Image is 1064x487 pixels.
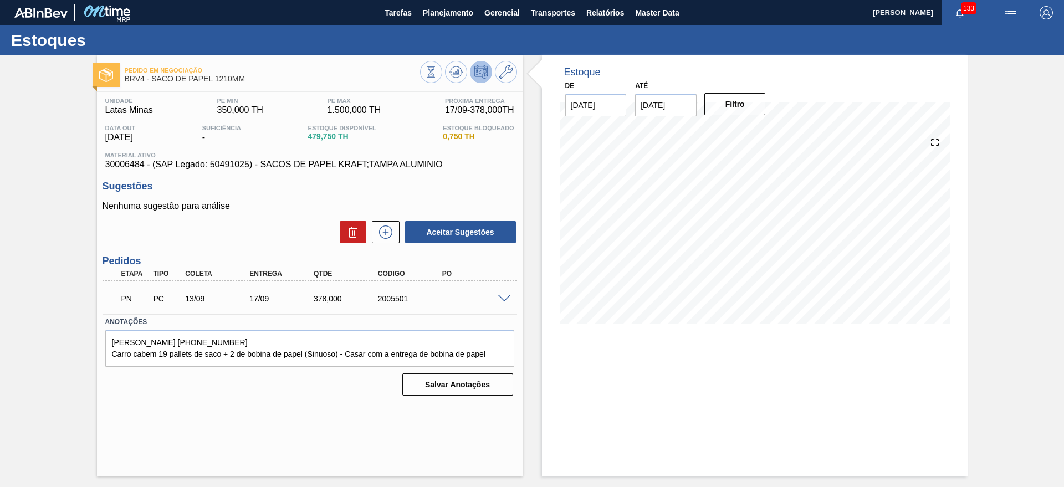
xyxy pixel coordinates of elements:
label: De [565,82,575,90]
h3: Pedidos [103,255,517,267]
span: [DATE] [105,132,136,142]
div: PO [439,270,511,278]
h1: Estoques [11,34,208,47]
span: Gerencial [484,6,520,19]
div: Entrega [247,270,319,278]
span: PE MAX [328,98,381,104]
button: Ir ao Master Data / Geral [495,61,517,83]
img: Logout [1040,6,1053,19]
button: Filtro [704,93,766,115]
div: Pedido em Negociação [119,286,152,311]
span: Unidade [105,98,153,104]
span: Material ativo [105,152,514,158]
span: Estoque Bloqueado [443,125,514,131]
span: 133 [961,2,976,14]
span: Relatórios [586,6,624,19]
span: Transportes [531,6,575,19]
textarea: [PERSON_NAME] [PHONE_NUMBER] Carro cabem 19 pallets de saco + 2 de bobina de papel (Sinuoso) - Ca... [105,330,514,367]
img: userActions [1004,6,1017,19]
span: Suficiência [202,125,241,131]
button: Salvar Anotações [402,373,513,396]
div: Estoque [564,66,601,78]
span: Tarefas [385,6,412,19]
div: Código [375,270,447,278]
span: 1.500,000 TH [328,105,381,115]
span: 479,750 TH [308,132,376,141]
div: Pedido de Compra [150,294,183,303]
span: Pedido em Negociação [125,67,420,74]
div: 378,000 [311,294,383,303]
span: Data out [105,125,136,131]
button: Aceitar Sugestões [405,221,516,243]
img: Ícone [99,68,113,82]
label: Anotações [105,314,514,330]
span: Estoque Disponível [308,125,376,131]
span: Master Data [635,6,679,19]
div: Qtde [311,270,383,278]
span: PE MIN [217,98,263,104]
h3: Sugestões [103,181,517,192]
span: Planejamento [423,6,473,19]
div: Coleta [182,270,254,278]
span: BRV4 - SACO DE PAPEL 1210MM [125,75,420,83]
p: PN [121,294,149,303]
div: Aceitar Sugestões [400,220,517,244]
div: - [199,125,244,142]
button: Notificações [942,5,978,20]
span: 30006484 - (SAP Legado: 50491025) - SACOS DE PAPEL KRAFT;TAMPA ALUMINIO [105,160,514,170]
span: 0,750 TH [443,132,514,141]
label: Até [635,82,648,90]
input: dd/mm/yyyy [565,94,627,116]
div: Tipo [150,270,183,278]
button: Atualizar Gráfico [445,61,467,83]
div: Etapa [119,270,152,278]
img: TNhmsLtSVTkK8tSr43FrP2fwEKptu5GPRR3wAAAABJRU5ErkJggg== [14,8,68,18]
button: Visão Geral dos Estoques [420,61,442,83]
input: dd/mm/yyyy [635,94,697,116]
button: Desprogramar Estoque [470,61,492,83]
span: 350,000 TH [217,105,263,115]
span: Latas Minas [105,105,153,115]
span: Próxima Entrega [445,98,514,104]
span: 17/09 - 378,000 TH [445,105,514,115]
div: 13/09/2025 [182,294,254,303]
div: Nova sugestão [366,221,400,243]
div: 2005501 [375,294,447,303]
div: 17/09/2025 [247,294,319,303]
p: Nenhuma sugestão para análise [103,201,517,211]
div: Excluir Sugestões [334,221,366,243]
